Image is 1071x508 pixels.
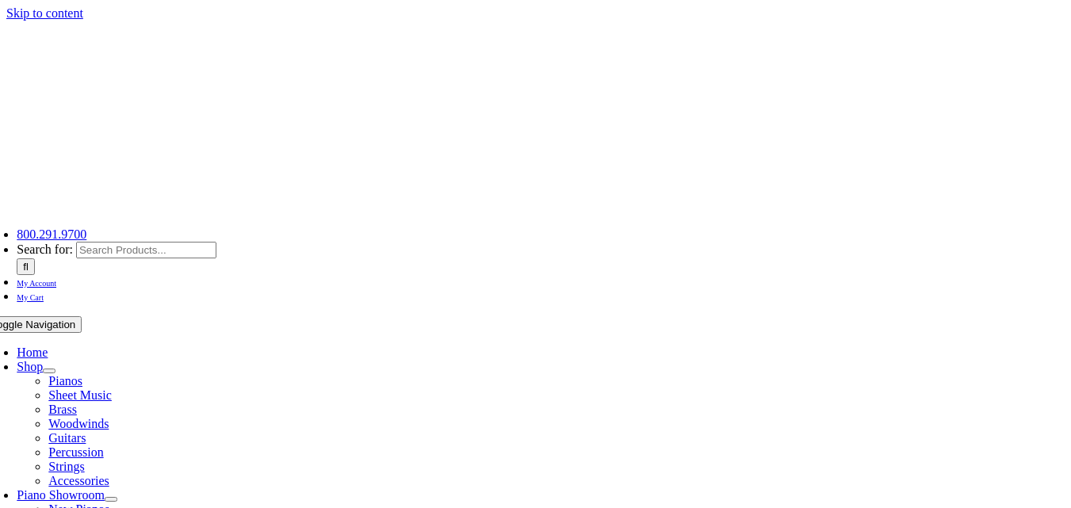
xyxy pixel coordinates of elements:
[17,275,56,288] a: My Account
[76,242,216,258] input: Search Products...
[17,488,105,502] a: Piano Showroom
[17,293,44,302] span: My Cart
[17,289,44,303] a: My Cart
[48,388,112,402] a: Sheet Music
[17,360,43,373] a: Shop
[48,431,86,445] a: Guitars
[17,243,73,256] span: Search for:
[43,369,55,373] button: Open submenu of Shop
[48,460,84,473] a: Strings
[48,474,109,487] a: Accessories
[17,279,56,288] span: My Account
[105,497,117,502] button: Open submenu of Piano Showroom
[48,445,103,459] a: Percussion
[48,403,77,416] a: Brass
[17,258,35,275] input: Search
[17,227,86,241] a: 800.291.9700
[17,346,48,359] a: Home
[6,6,83,20] a: Skip to content
[48,374,82,388] a: Pianos
[48,417,109,430] a: Woodwinds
